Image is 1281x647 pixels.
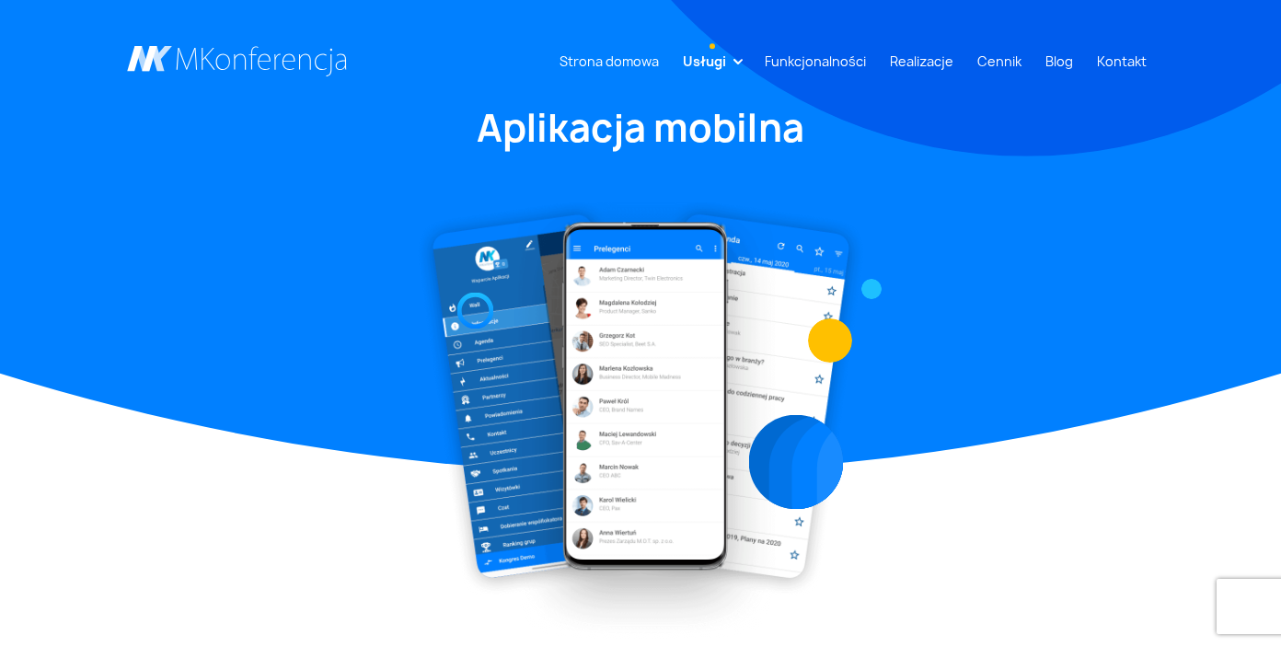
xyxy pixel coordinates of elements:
[970,44,1029,78] a: Cennik
[675,44,733,78] a: Usługi
[757,44,873,78] a: Funkcjonalności
[457,293,494,329] img: Graficzny element strony
[416,197,865,639] img: Aplikacja mobilna
[883,44,961,78] a: Realizacje
[749,415,844,510] img: Graficzny element strony
[127,103,1154,153] h1: Aplikacja mobilna
[861,279,882,299] img: Graficzny element strony
[552,44,666,78] a: Strona domowa
[1090,44,1154,78] a: Kontakt
[1038,44,1080,78] a: Blog
[808,318,852,363] img: Graficzny element strony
